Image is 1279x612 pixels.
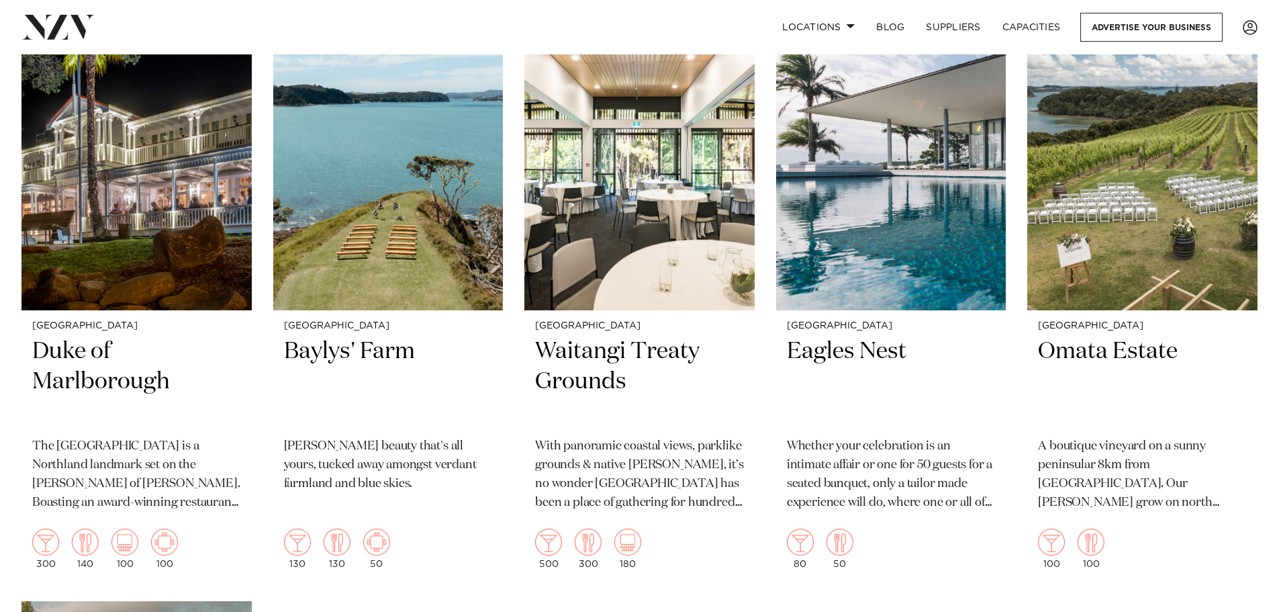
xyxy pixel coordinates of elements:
img: cocktail.png [1038,529,1065,556]
a: SUPPLIERS [915,13,991,42]
p: Whether your celebration is an intimate affair or one for 50 guests for a seated banquet, only a ... [787,437,996,513]
h2: Eagles Nest [787,337,996,427]
a: [GEOGRAPHIC_DATA] Baylys' Farm [PERSON_NAME] beauty that's all yours, tucked away amongst verdant... [273,1,504,580]
h2: Duke of Marlborough [32,337,241,427]
img: cocktail.png [535,529,562,556]
div: 50 [826,529,853,569]
div: 500 [535,529,562,569]
div: 140 [72,529,99,569]
small: [GEOGRAPHIC_DATA] [32,321,241,331]
div: 180 [614,529,641,569]
p: [PERSON_NAME] beauty that's all yours, tucked away amongst verdant farmland and blue skies. [284,437,493,494]
img: meeting.png [151,529,178,556]
img: dining.png [324,529,350,556]
img: dining.png [1078,529,1104,556]
div: 100 [151,529,178,569]
img: meeting.png [363,529,390,556]
a: [GEOGRAPHIC_DATA] Waitangi Treaty Grounds With panoramic coastal views, parklike grounds & native... [524,1,755,580]
div: 50 [363,529,390,569]
p: The [GEOGRAPHIC_DATA] is a Northland landmark set on the [PERSON_NAME] of [PERSON_NAME]. Boasting... [32,437,241,513]
img: dining.png [826,529,853,556]
a: Advertise your business [1080,13,1223,42]
img: theatre.png [614,529,641,556]
div: 80 [787,529,814,569]
div: 300 [575,529,602,569]
div: 100 [111,529,138,569]
h2: Baylys' Farm [284,337,493,427]
div: 100 [1038,529,1065,569]
div: 130 [324,529,350,569]
small: [GEOGRAPHIC_DATA] [1038,321,1247,331]
h2: Waitangi Treaty Grounds [535,337,744,427]
small: [GEOGRAPHIC_DATA] [284,321,493,331]
img: cocktail.png [787,529,814,556]
a: Locations [771,13,865,42]
p: With panoramic coastal views, parklike grounds & native [PERSON_NAME], it’s no wonder [GEOGRAPHIC... [535,437,744,513]
a: Capacities [992,13,1072,42]
a: BLOG [865,13,915,42]
img: cocktail.png [32,529,59,556]
a: [GEOGRAPHIC_DATA] Omata Estate A boutique vineyard on a sunny peninsular 8km from [GEOGRAPHIC_DAT... [1027,1,1258,580]
a: [GEOGRAPHIC_DATA] Eagles Nest Whether your celebration is an intimate affair or one for 50 guests... [776,1,1006,580]
small: [GEOGRAPHIC_DATA] [787,321,996,331]
small: [GEOGRAPHIC_DATA] [535,321,744,331]
h2: Omata Estate [1038,337,1247,427]
div: 300 [32,529,59,569]
div: 100 [1078,529,1104,569]
p: A boutique vineyard on a sunny peninsular 8km from [GEOGRAPHIC_DATA]. Our [PERSON_NAME] grow on n... [1038,437,1247,513]
img: dining.png [72,529,99,556]
img: dining.png [575,529,602,556]
img: cocktail.png [284,529,311,556]
a: [GEOGRAPHIC_DATA] Duke of Marlborough The [GEOGRAPHIC_DATA] is a Northland landmark set on the [P... [21,1,252,580]
img: theatre.png [111,529,138,556]
div: 130 [284,529,311,569]
img: nzv-logo.png [21,15,95,39]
